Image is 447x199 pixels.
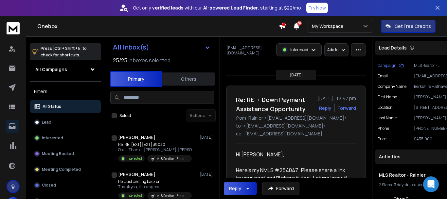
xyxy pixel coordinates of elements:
[35,66,67,73] h1: All Campaigns
[308,5,326,11] p: Try Now
[118,184,192,189] p: Thank you, it looks great.
[113,44,149,50] h1: All Inbox(s)
[30,179,101,192] button: Closed
[30,147,101,160] button: Meeting Booked
[381,20,436,33] button: Get Free Credits
[37,22,279,30] h1: Onebox
[30,63,101,76] button: All Campaigns
[42,151,74,156] p: Meeting Booked
[224,182,257,195] button: Reply
[423,176,439,192] div: Open Intercom Messenger
[118,171,155,178] h1: [PERSON_NAME]
[113,56,127,64] span: 25 / 25
[394,182,428,188] span: 3 days in sequence
[378,136,386,142] p: Price
[236,166,351,198] div: Here's my NMLS #254047. Please share a link to your post and I'll share it, too. Let me know if y...
[262,182,299,195] button: Forward
[200,172,214,177] p: [DATE]
[42,167,81,172] p: Meeting Completed
[152,5,183,11] strong: verified leads
[53,45,81,52] span: Ctrl + Shift + k
[41,45,87,58] p: Press to check for shortcuts.
[378,126,389,131] p: Phone
[119,113,131,118] label: Select
[290,47,308,52] p: Interested
[379,182,392,188] span: 2 Steps
[297,21,302,26] span: 50
[118,134,155,141] h1: [PERSON_NAME]
[30,116,101,129] button: Lead
[127,156,142,161] p: Interested
[236,123,356,129] p: to: <[EMAIL_ADDRESS][DOMAIN_NAME]>
[312,23,346,30] p: My Workspace
[379,45,407,51] p: Lead Details
[226,45,272,56] p: [EMAIL_ADDRESS][DOMAIN_NAME]
[317,95,356,102] p: [DATE] : 12:47 pm
[118,142,197,147] p: Re: RE: [EXT] [EXT] 38030
[236,115,356,121] p: from: Rainier <[EMAIL_ADDRESS][DOMAIN_NAME]>
[229,185,241,192] div: Reply
[118,179,192,184] p: Re: Just circling back on
[378,63,397,68] p: Campaign
[337,105,356,111] div: Forward
[156,156,188,161] p: MLS Realtor - Stale Listing
[30,100,101,113] button: All Status
[319,105,331,111] button: Reply
[30,163,101,176] button: Meeting Completed
[200,135,214,140] p: [DATE]
[378,73,388,79] p: Email
[236,130,242,137] p: cc:
[127,193,142,198] p: Interested
[133,5,301,11] p: Get only with our starting at $22/mo
[42,120,51,125] p: Lead
[378,115,397,121] p: Last Name
[108,41,216,54] button: All Inbox(s)
[378,63,404,68] button: Campaign
[378,105,393,110] p: location
[327,47,338,52] p: Add to
[110,71,162,87] button: Primary
[129,56,170,64] h3: Inboxes selected
[290,72,303,78] p: [DATE]
[236,95,313,113] h1: Re: RE: + Down Payment Assistance Opportunity
[245,130,322,137] p: [EMAIL_ADDRESS][DOMAIN_NAME]
[7,22,20,34] img: logo
[236,150,351,158] div: Hi [PERSON_NAME],
[395,23,431,30] p: Get Free Credits
[42,135,63,141] p: Interested
[156,193,188,198] p: MLS Realtor - Stale Listing
[306,3,328,13] button: Try Now
[378,84,406,89] p: Company Name
[43,104,61,109] p: All Status
[30,87,101,96] h3: Filters
[203,5,259,11] strong: AI-powered Lead Finder,
[30,131,101,145] button: Interested
[378,94,397,100] p: First Name
[162,72,215,86] button: Others
[118,147,197,152] p: Got it. Thanks, [PERSON_NAME]! [PERSON_NAME]
[42,183,56,188] p: Closed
